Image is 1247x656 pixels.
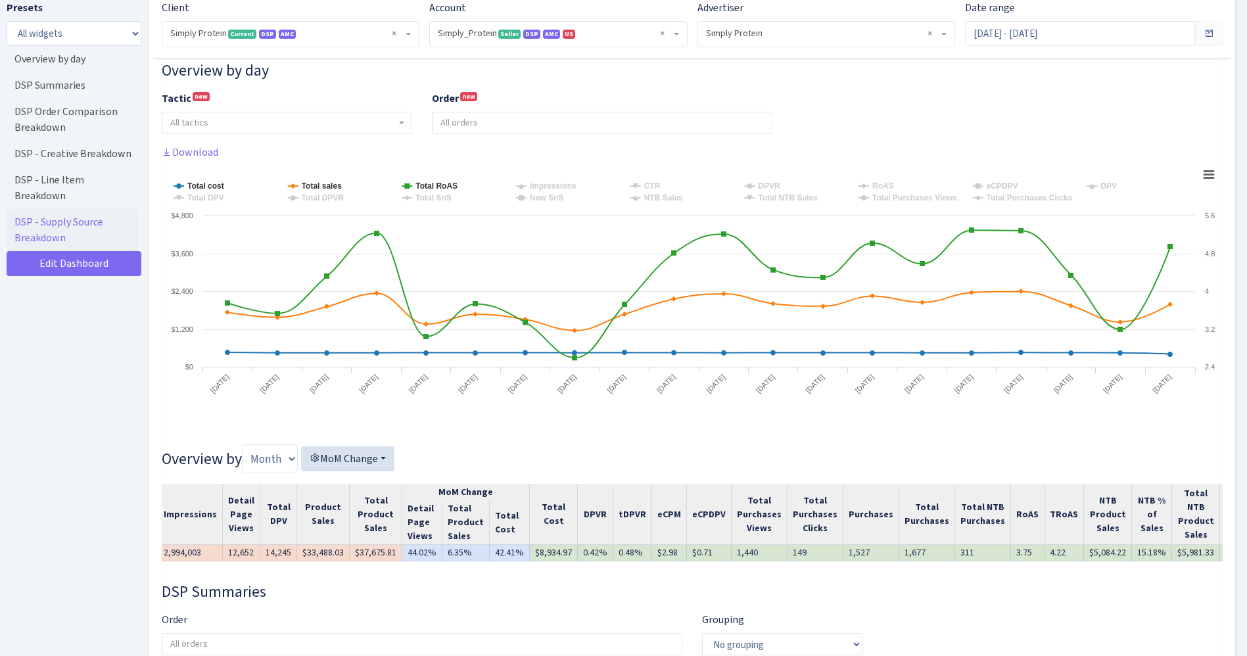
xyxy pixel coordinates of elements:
[1011,484,1045,545] th: RoAS
[7,46,138,72] a: Overview by day
[652,484,687,545] th: eCPM
[613,545,652,561] td: 0.48%
[260,545,297,561] td: 14,245
[7,251,141,276] a: Edit Dashboard
[732,484,788,545] th: Total Purchases Views
[732,545,788,561] td: 1,440
[228,30,256,39] span: Current
[530,181,576,191] tspan: Impressions
[698,22,954,47] span: Simply Protein
[402,484,530,500] th: MoM Change
[297,545,350,561] td: $33,488.03
[7,72,138,99] a: DSP Summaries
[171,287,193,295] text: $2,400
[987,193,1073,202] tspan: Total Purchases Clicks
[308,373,330,394] tspan: [DATE]
[170,116,208,129] span: All tactics
[655,373,677,394] tspan: [DATE]
[171,325,193,333] text: $1,200
[301,446,394,471] button: MoM Change
[652,545,687,561] td: $2.98
[490,500,530,545] th: Total Cost
[955,545,1011,561] td: 311
[260,484,297,545] th: Total DPV
[702,612,744,628] label: Grouping
[1205,325,1215,333] text: 3.2
[788,545,843,561] td: 149
[193,92,210,101] sup: new
[259,30,276,39] span: DSP
[987,181,1018,191] tspan: eCPDPV
[7,141,138,167] a: DSP - Creative Breakdown
[644,193,684,202] tspan: NTB Sales
[162,444,1223,473] h3: Overview by
[162,91,191,105] b: Tactic
[1172,484,1220,545] th: Total NTB Product Sales
[755,373,776,394] tspan: [DATE]
[872,181,894,191] tspan: RoAS
[415,193,451,202] tspan: Total SnS
[297,484,350,545] th: Product Sales
[1205,363,1215,371] text: 2.4
[804,373,826,394] tspan: [DATE]
[1052,373,1073,394] tspan: [DATE]
[171,250,193,258] text: $3,600
[350,545,402,561] td: $37,675.81
[402,545,442,561] td: 44.02%
[758,193,818,202] tspan: Total NTB Sales
[1205,287,1209,295] text: 4
[498,30,521,39] span: Seller
[843,484,899,545] th: Purchases
[687,545,732,561] td: $0.71
[1100,181,1117,191] tspan: DPV
[162,634,682,655] input: All orders
[490,545,530,561] td: 42.41%
[1151,373,1173,394] tspan: [DATE]
[843,545,899,561] td: 1,527
[705,373,726,394] tspan: [DATE]
[1084,484,1132,545] th: NTB Product Sales
[543,30,560,39] span: AMC
[162,61,1223,80] h3: Widget #10
[433,112,772,133] input: All orders
[928,27,932,40] span: Remove all items
[854,373,876,394] tspan: [DATE]
[350,484,402,545] th: Total Product Sales
[578,484,613,545] th: DPVR
[7,167,138,209] a: DSP - Line Item Breakdown
[903,373,925,394] tspan: [DATE]
[438,27,671,40] span: Simply_Protein <span class="badge badge-success">Seller</span><span class="badge badge-primary">D...
[660,27,665,40] span: Remove all items
[523,30,540,39] span: DSP
[223,484,260,545] th: Detail Page Views
[613,484,652,545] th: tDPVR
[1002,373,1024,394] tspan: [DATE]
[402,500,442,545] th: Detail Page Views
[1045,484,1084,545] th: TRoAS
[457,373,479,394] tspan: [DATE]
[408,373,429,394] tspan: [DATE]
[644,181,661,191] tspan: CTR
[872,193,957,202] tspan: Total Purchases Views
[162,582,1223,601] h3: Widget #37
[162,612,187,628] label: Order
[1132,484,1172,545] th: NTB % of Sales
[1205,250,1215,258] text: 4.8
[1132,545,1172,561] td: 15.18%
[415,181,458,191] tspan: Total RoAS
[158,545,223,561] td: 2,994,003
[955,484,1011,545] th: Total NTB Purchases
[209,373,231,394] tspan: [DATE]
[1205,212,1215,220] text: 5.6
[185,363,193,371] text: $0
[788,484,843,545] th: Total Purchases Clicks
[392,27,396,40] span: Remove all items
[953,373,975,394] tspan: [DATE]
[706,27,939,40] span: Simply Protein
[442,500,490,545] th: Total Product Sales
[605,373,627,394] tspan: [DATE]
[530,193,563,202] tspan: New SnS
[563,30,575,39] span: US
[530,484,578,545] th: Total Cost
[578,545,613,561] td: 0.42%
